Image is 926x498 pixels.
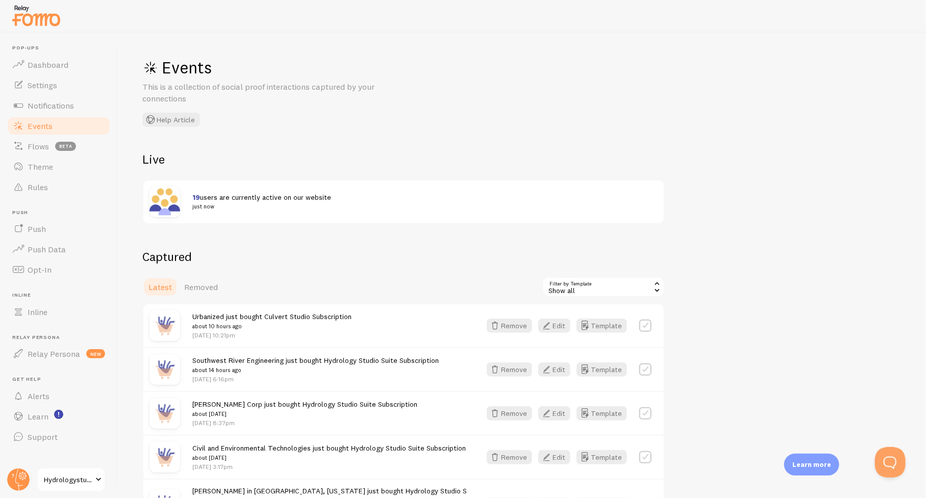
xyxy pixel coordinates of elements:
[28,411,48,422] span: Learn
[44,474,92,486] span: Hydrologystudio
[6,75,111,95] a: Settings
[792,460,831,469] p: Learn more
[149,442,180,473] img: purchase.jpg
[538,406,577,421] a: Edit
[192,322,352,331] small: about 10 hours ago
[538,362,570,377] button: Edit
[577,406,627,421] button: Template
[149,187,180,217] img: xaSAoeb6RpedHPR8toqq
[6,239,111,259] a: Push Data
[142,113,200,127] button: Help Article
[28,224,46,234] span: Push
[577,450,627,464] button: Template
[192,409,417,418] small: about [DATE]
[28,182,48,192] span: Rules
[6,302,111,322] a: Inline
[487,406,532,421] button: Remove
[6,406,111,427] a: Learn
[178,277,224,297] a: Removed
[192,193,200,202] span: 19
[12,334,111,341] span: Relay Persona
[28,60,68,70] span: Dashboard
[28,141,49,151] span: Flows
[148,282,172,292] span: Latest
[28,121,53,131] span: Events
[6,55,111,75] a: Dashboard
[6,259,111,280] a: Opt-In
[6,344,111,364] a: Relay Persona new
[542,277,665,297] div: Show all
[12,292,111,299] span: Inline
[192,400,417,418] span: [PERSON_NAME] Corp just bought Hydrology Studio Suite Subscription
[487,319,532,333] button: Remove
[142,277,178,297] a: Latest
[86,349,105,358] span: new
[192,418,417,427] p: [DATE] 8:37pm
[12,209,111,216] span: Push
[28,391,49,401] span: Alerts
[28,80,57,90] span: Settings
[487,362,532,377] button: Remove
[538,319,577,333] a: Edit
[192,202,645,211] small: just now
[28,162,53,172] span: Theme
[192,443,466,462] span: Civil and Environmental Technologies just bought Hydrology Studio Suite Subscription
[577,362,627,377] button: Template
[192,312,352,331] span: Urbanized just bought Culvert Studio Subscription
[28,265,52,275] span: Opt-In
[142,81,387,104] p: This is a collection of social proof interactions captured by your connections
[6,136,111,156] a: Flows beta
[538,319,570,333] button: Edit
[55,142,76,151] span: beta
[6,219,111,239] a: Push
[28,307,47,317] span: Inline
[875,447,906,478] iframe: Help Scout Beacon - Open
[538,406,570,421] button: Edit
[142,57,448,78] h1: Events
[538,450,570,464] button: Edit
[538,362,577,377] a: Edit
[28,432,58,442] span: Support
[6,116,111,136] a: Events
[149,354,180,385] img: purchase.jpg
[192,193,645,212] span: users are currently active on our website
[577,319,627,333] button: Template
[192,331,352,339] p: [DATE] 10:21pm
[184,282,218,292] span: Removed
[149,310,180,341] img: purchase.jpg
[784,454,839,476] div: Learn more
[28,349,80,359] span: Relay Persona
[6,95,111,116] a: Notifications
[142,249,665,265] h2: Captured
[12,45,111,51] span: Pop-ups
[12,376,111,383] span: Get Help
[487,450,532,464] button: Remove
[149,398,180,429] img: purchase.jpg
[192,356,439,375] span: Southwest River Engineering just bought Hydrology Studio Suite Subscription
[37,467,106,492] a: Hydrologystudio
[142,151,665,167] h2: Live
[28,100,74,111] span: Notifications
[11,3,62,29] img: fomo-relay-logo-orange.svg
[6,427,111,447] a: Support
[192,365,439,375] small: about 14 hours ago
[538,450,577,464] a: Edit
[54,410,63,419] svg: <p>Watch New Feature Tutorials!</p>
[6,177,111,197] a: Rules
[6,386,111,406] a: Alerts
[192,453,466,462] small: about [DATE]
[192,462,466,471] p: [DATE] 3:17pm
[192,375,439,383] p: [DATE] 6:16pm
[28,244,66,254] span: Push Data
[6,156,111,177] a: Theme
